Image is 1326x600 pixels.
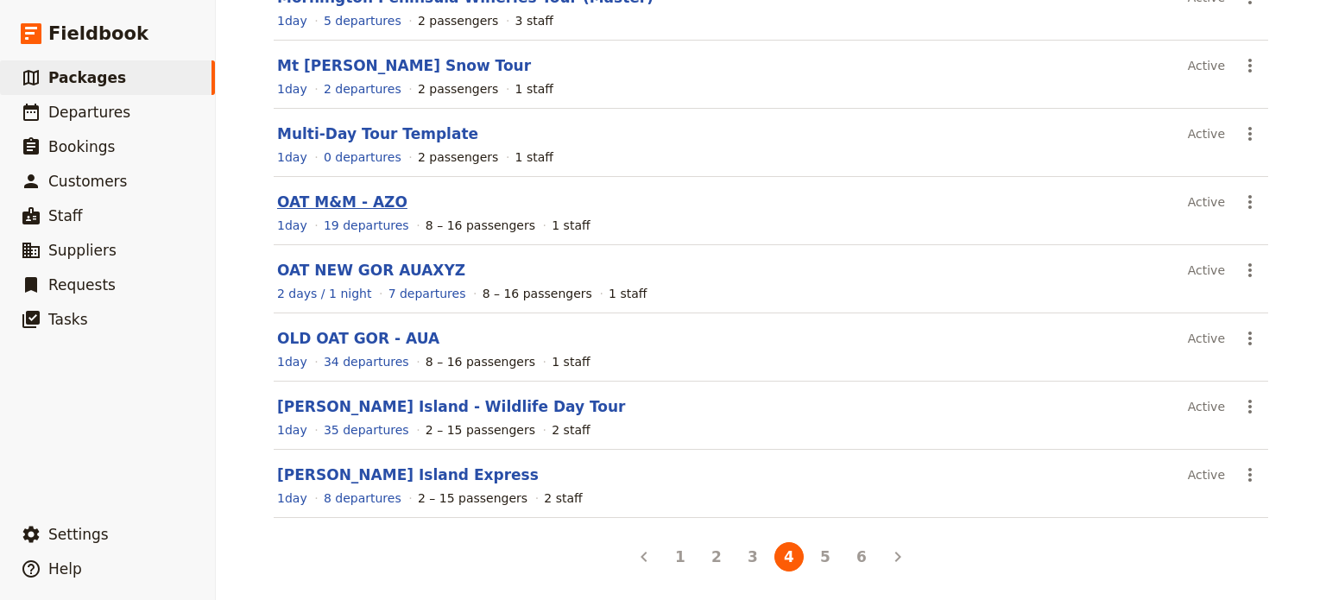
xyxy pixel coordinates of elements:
span: 2 days / 1 night [277,287,371,300]
ul: Pagination [626,539,916,575]
a: Mt [PERSON_NAME] Snow Tour [277,57,531,74]
span: Help [48,560,82,578]
a: View the itinerary for this package [277,217,307,234]
div: 1 staff [609,285,647,302]
div: 8 – 16 passengers [426,353,535,370]
button: Back [629,542,659,572]
div: 2 passengers [418,148,498,166]
span: Fieldbook [48,21,148,47]
button: Actions [1235,119,1265,148]
div: 2 passengers [418,80,498,98]
div: 8 – 16 passengers [483,285,592,302]
div: Active [1188,256,1225,285]
a: View the itinerary for this package [277,489,307,507]
a: OAT M&M - AZO [277,193,407,211]
a: View the itinerary for this package [277,353,307,370]
div: Active [1188,187,1225,217]
span: Suppliers [48,242,117,259]
div: 3 staff [515,12,553,29]
span: 1 day [277,491,307,505]
span: Tasks [48,311,88,328]
div: Active [1188,119,1225,148]
div: 2 staff [552,421,590,439]
a: View the itinerary for this package [277,285,371,302]
span: 1 day [277,150,307,164]
button: 3 [738,542,767,572]
a: [PERSON_NAME] Island Express [277,466,539,483]
a: OAT NEW GOR AUAXYZ [277,262,465,279]
div: Active [1188,392,1225,421]
a: View the departures for this package [324,353,409,370]
button: 1 [666,542,695,572]
a: View the departures for this package [324,148,401,166]
span: 1 day [277,218,307,232]
a: View the itinerary for this package [277,421,307,439]
span: Customers [48,173,127,190]
span: Bookings [48,138,115,155]
div: 1 staff [552,353,590,370]
span: Packages [48,69,126,86]
a: OLD OAT GOR - AUA [277,330,439,347]
span: Requests [48,276,116,294]
span: 1 day [277,423,307,437]
button: Actions [1235,256,1265,285]
div: 2 staff [544,489,582,507]
div: Active [1188,51,1225,80]
a: View the departures for this package [324,421,409,439]
a: View the departures for this package [324,217,409,234]
div: Active [1188,324,1225,353]
div: Active [1188,460,1225,489]
div: 2 – 15 passengers [426,421,535,439]
a: Multi-Day Tour Template [277,125,478,142]
button: 5 [811,542,840,572]
span: Staff [48,207,83,224]
div: 8 – 16 passengers [426,217,535,234]
div: 1 staff [515,80,553,98]
button: Actions [1235,324,1265,353]
button: Actions [1235,187,1265,217]
span: Settings [48,526,109,543]
span: 1 day [277,355,307,369]
div: 1 staff [515,148,553,166]
button: Actions [1235,392,1265,421]
div: 2 – 15 passengers [418,489,527,507]
a: View the itinerary for this package [277,12,307,29]
a: View the departures for this package [388,285,466,302]
a: [PERSON_NAME] Island - Wildlife Day Tour [277,398,626,415]
a: View the departures for this package [324,489,401,507]
button: Next [883,542,912,572]
button: Actions [1235,51,1265,80]
button: 2 [702,542,731,572]
a: View the itinerary for this package [277,80,307,98]
button: 6 [847,542,876,572]
button: Actions [1235,460,1265,489]
button: 4 [774,542,804,572]
a: View the departures for this package [324,80,401,98]
div: 1 staff [552,217,590,234]
a: View the departures for this package [324,12,401,29]
div: 2 passengers [418,12,498,29]
span: 1 day [277,82,307,96]
span: Departures [48,104,130,121]
a: View the itinerary for this package [277,148,307,166]
span: 1 day [277,14,307,28]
